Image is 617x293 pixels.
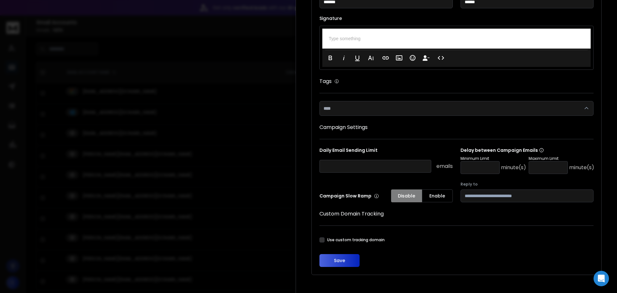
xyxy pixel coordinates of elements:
[461,156,526,161] p: Minimum Limit
[324,51,336,64] button: Bold (Ctrl+B)
[319,193,379,199] p: Campaign Slow Ramp
[436,162,453,170] p: emails
[461,182,594,187] label: Reply to
[319,147,453,156] p: Daily Email Sending Limit
[435,51,447,64] button: Code View
[380,51,392,64] button: Insert Link (Ctrl+K)
[407,51,419,64] button: Emoticons
[420,51,432,64] button: Insert Unsubscribe Link
[338,51,350,64] button: Italic (Ctrl+I)
[319,16,594,21] label: Signature
[319,210,594,218] h1: Custom Domain Tracking
[461,147,594,153] p: Delay between Campaign Emails
[319,124,594,131] h1: Campaign Settings
[422,189,453,202] button: Enable
[529,156,594,161] p: Maximum Limit
[365,51,377,64] button: More Text
[351,51,363,64] button: Underline (Ctrl+U)
[319,254,360,267] button: Save
[569,164,594,171] p: minute(s)
[393,51,405,64] button: Insert Image (Ctrl+P)
[327,237,385,243] label: Use custom tracking domain
[319,78,332,85] h1: Tags
[594,271,609,286] div: Open Intercom Messenger
[501,164,526,171] p: minute(s)
[391,189,422,202] button: Disable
